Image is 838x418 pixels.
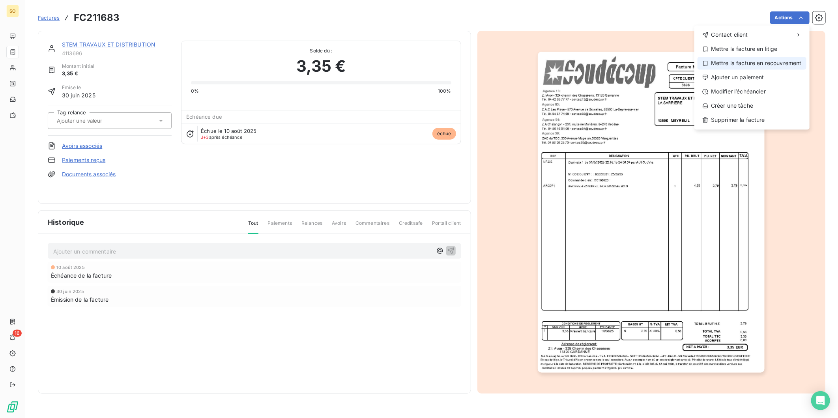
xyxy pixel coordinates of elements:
div: Mettre la facture en recouvrement [698,57,806,69]
div: Actions [694,25,810,129]
div: Créer une tâche [698,99,806,112]
div: Supprimer la facture [698,114,806,126]
div: Mettre la facture en litige [698,43,806,55]
div: Ajouter un paiement [698,71,806,84]
div: Modifier l’échéancier [698,85,806,98]
span: Contact client [711,31,748,39]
